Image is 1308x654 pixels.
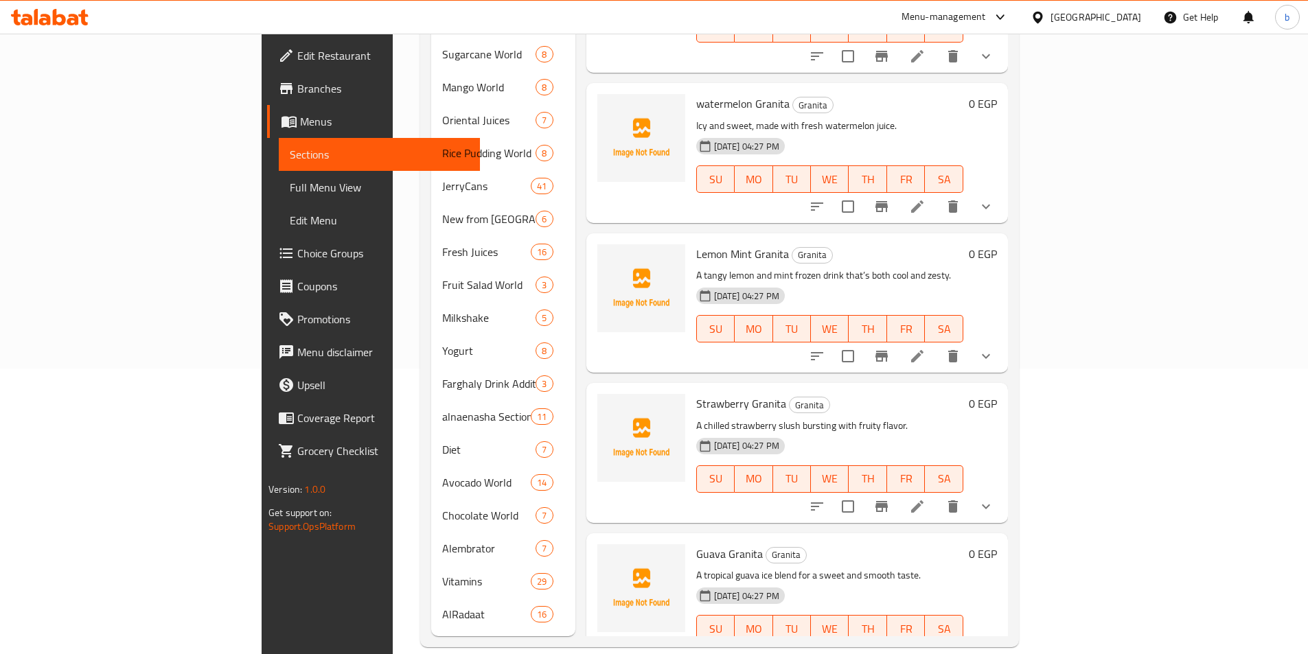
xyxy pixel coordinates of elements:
div: Fresh Juices16 [431,235,575,268]
div: New from [GEOGRAPHIC_DATA]6 [431,202,575,235]
span: 8 [536,147,552,160]
span: TU [779,469,805,489]
div: Oriental Juices7 [431,104,575,137]
button: TH [849,315,886,342]
span: b [1285,10,1289,25]
span: SA [930,469,957,489]
div: Yogurt8 [431,334,575,367]
span: Menu disclaimer [297,344,469,360]
span: TU [779,619,805,639]
a: Choice Groups [267,237,480,270]
span: Granita [790,397,829,413]
button: SU [696,465,735,493]
span: SU [702,469,729,489]
div: Rice Pudding World8 [431,137,575,170]
div: Alembrator [442,540,536,557]
span: Upsell [297,377,469,393]
svg: Show Choices [978,498,994,515]
span: 5 [536,312,552,325]
span: Strawberry Granita [696,393,786,414]
span: 7 [536,542,552,555]
a: Edit menu item [909,48,926,65]
button: SA [925,465,963,493]
div: items [531,178,553,194]
span: TH [854,619,881,639]
div: items [531,244,553,260]
span: 3 [536,279,552,292]
span: Granita [766,547,806,563]
div: Avocado World14 [431,466,575,499]
span: MO [740,469,767,489]
span: Select to update [834,42,862,71]
h6: 0 EGP [969,94,997,113]
button: SU [696,165,735,193]
button: delete [937,190,969,223]
span: Version: [268,480,302,498]
div: items [536,46,553,62]
span: Fresh Juices [442,244,531,260]
div: JerryCans41 [431,170,575,202]
div: items [536,375,553,392]
span: TH [854,170,881,189]
div: Alembrator7 [431,532,575,565]
div: New from Farghali [442,211,536,227]
div: Sugarcane World8 [431,38,575,71]
button: Branch-specific-item [865,340,898,373]
span: WE [816,19,843,39]
span: MO [740,619,767,639]
span: Lemon Mint Granita [696,244,789,264]
button: TU [773,615,811,642]
div: items [536,540,553,557]
button: show more [969,190,1002,223]
span: Mango World [442,79,536,95]
div: Milkshake5 [431,301,575,334]
button: show more [969,40,1002,73]
button: FR [887,465,925,493]
button: show more [969,340,1002,373]
span: Promotions [297,311,469,327]
span: 3 [536,377,552,390]
div: items [531,606,553,622]
span: Rice Pudding World [442,145,536,161]
button: delete [937,340,969,373]
button: FR [887,165,925,193]
span: 7 [536,114,552,127]
span: Menus [300,113,469,130]
span: [DATE] 04:27 PM [709,439,785,452]
button: WE [811,615,849,642]
span: SA [930,619,957,639]
button: MO [735,465,772,493]
span: JerryCans [442,178,531,194]
div: Chocolate World [442,507,536,524]
span: WE [816,619,843,639]
span: 8 [536,81,552,94]
span: 41 [531,180,552,193]
a: Promotions [267,303,480,336]
div: Avocado World [442,474,531,491]
button: MO [735,615,772,642]
span: WE [816,469,843,489]
button: WE [811,465,849,493]
div: Farghaly Drink Additions3 [431,367,575,400]
button: SA [925,315,963,342]
span: Edit Menu [290,212,469,229]
span: Oriental Juices [442,112,536,128]
span: TU [779,19,805,39]
button: sort-choices [801,190,834,223]
span: TU [779,319,805,339]
span: SA [930,170,957,189]
span: New from [GEOGRAPHIC_DATA] [442,211,536,227]
span: watermelon Granita [696,93,790,114]
button: TH [849,615,886,642]
span: [DATE] 04:27 PM [709,290,785,303]
span: Choice Groups [297,245,469,261]
button: TU [773,465,811,493]
div: AlRadaat16 [431,598,575,631]
svg: Show Choices [978,48,994,65]
a: Support.OpsPlatform [268,517,356,535]
button: TH [849,465,886,493]
div: items [536,310,553,326]
span: Select to update [834,192,862,221]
